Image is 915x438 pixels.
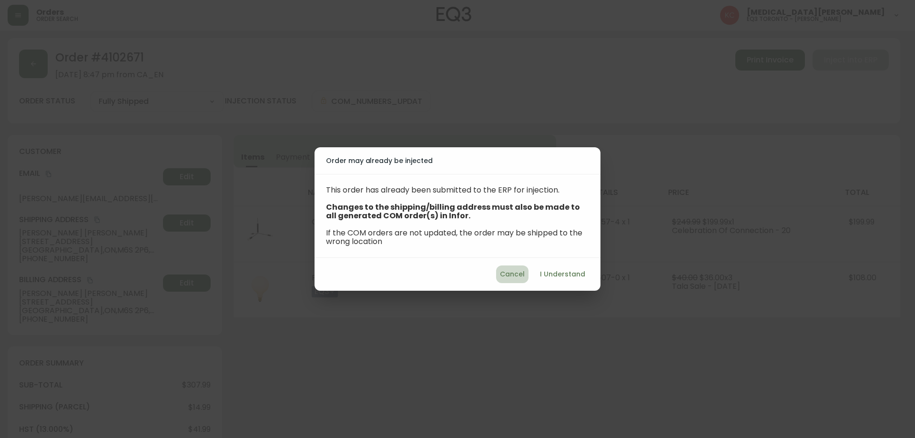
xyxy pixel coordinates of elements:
h2: Order may already be injected [326,155,589,166]
button: Cancel [496,265,529,283]
p: This order has already been submitted to the ERP for injection. If the COM orders are not updated... [326,186,589,246]
span: I Understand [540,268,585,280]
button: I Understand [536,265,589,283]
b: Changes to the shipping/billing address must also be made to all generated COM order(s) in Infor. [326,202,580,221]
span: Cancel [500,268,525,280]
